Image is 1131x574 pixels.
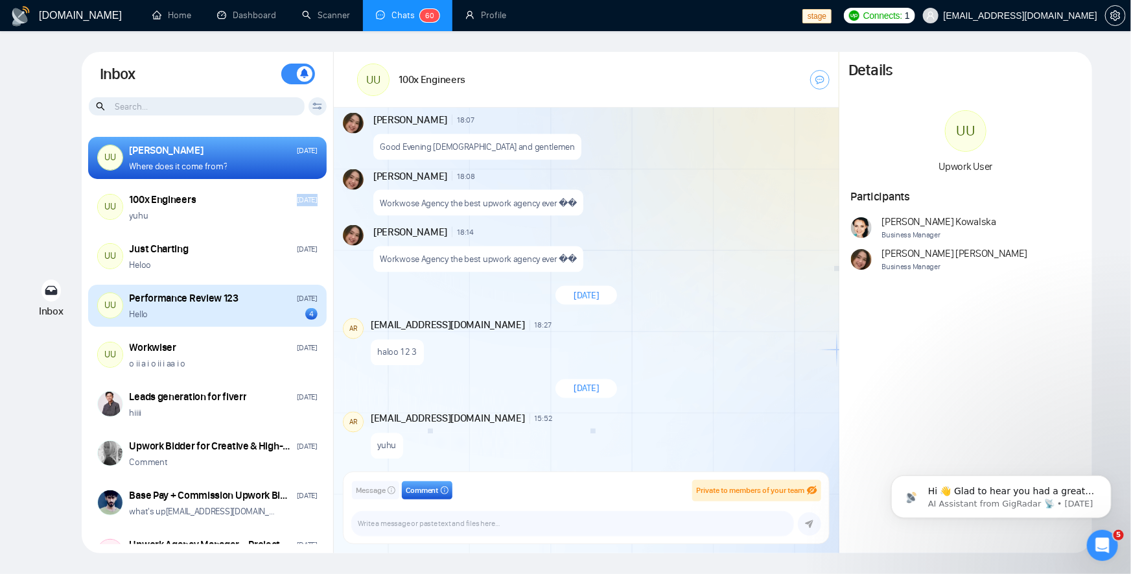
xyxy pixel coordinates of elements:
[352,481,399,499] button: Messageinfo-circle
[373,113,447,127] span: [PERSON_NAME]
[441,486,449,494] span: info-circle
[297,490,318,502] div: [DATE]
[297,440,318,453] div: [DATE]
[430,11,434,20] span: 0
[130,209,148,222] p: yuhu
[851,249,872,270] img: Andrian Marsella
[305,308,318,320] div: 4
[1105,5,1126,26] button: setting
[380,141,575,153] p: Good Evening [DEMOGRAPHIC_DATA] and gentlemen
[130,291,239,305] div: Performance Review 123
[130,259,152,271] p: Heloo
[457,115,474,125] span: 18:07
[377,346,417,359] p: haloo 1 2 3
[1087,530,1118,561] iframe: Intercom live chat
[872,448,1131,539] iframe: Intercom notifications message
[939,160,993,173] span: Upwork User
[425,11,430,20] span: 6
[344,319,363,339] div: AR
[98,293,122,318] div: UU
[89,97,305,115] input: Search...
[130,538,293,552] div: Upwork Agency Manager – Project Bidding & Promotion
[217,10,276,21] a: dashboardDashboard
[406,484,439,497] span: Comment
[851,217,872,238] img: Agnieszka Kowalska
[130,357,185,370] p: o ii a i o ii i aa i o
[882,215,996,229] span: [PERSON_NAME] Kowalska
[130,439,293,453] div: Upwork Bidder for Creative & High-Aesthetic Design Projects
[130,456,168,468] p: Comment
[297,145,318,157] div: [DATE]
[373,169,447,184] span: [PERSON_NAME]
[130,390,247,404] div: Leads generation for fiverr
[388,486,395,494] span: info-circle
[399,73,465,87] h1: 100x Engineers
[946,111,986,151] div: UU
[696,486,804,495] span: Private to members of your team
[343,169,364,190] img: Andrian
[152,10,191,21] a: homeHome
[535,320,552,331] span: 18:27
[297,194,318,206] div: [DATE]
[807,485,817,496] span: eye-invisible
[130,242,189,256] div: Just Charting
[98,392,122,416] img: Ari Sulistya
[457,227,474,237] span: 18:14
[574,289,599,302] span: [DATE]
[166,506,294,517] a: [EMAIL_ADDRESS][DOMAIN_NAME]
[1114,530,1124,540] span: 5
[851,189,1081,204] h1: Participants
[297,293,318,305] div: [DATE]
[130,505,280,518] p: what's up
[343,225,364,246] img: Andrian
[297,243,318,256] div: [DATE]
[376,10,439,21] a: messageChats60
[420,9,439,22] sup: 60
[882,261,1028,273] span: Business Manager
[377,440,396,452] p: yuhu
[882,246,1028,261] span: [PERSON_NAME] [PERSON_NAME]
[56,50,224,62] p: Message from AI Assistant from GigRadar 📡, sent 1d ago
[297,391,318,403] div: [DATE]
[1106,10,1125,21] span: setting
[302,10,350,21] a: searchScanner
[130,143,204,158] div: [PERSON_NAME]
[130,160,227,173] p: Where does it come from?
[380,253,576,265] p: Workwose Agency the best upwork agency ever ��
[402,481,452,499] button: Commentinfo-circle
[98,441,122,466] img: Ellen Holmsten
[882,229,996,241] span: Business Manager
[39,305,64,317] span: Inbox
[457,171,475,182] span: 18:08
[574,383,599,395] span: [DATE]
[1105,10,1126,21] a: setting
[10,6,31,27] img: logo
[130,488,293,503] div: Base Pay + Commission Upwork Bidder for [GEOGRAPHIC_DATA] Profile
[344,413,363,432] div: AR
[535,414,552,424] span: 15:52
[356,484,386,497] span: Message
[343,113,364,134] img: Andrian
[358,64,389,95] div: UU
[98,195,122,219] div: UU
[56,38,223,138] span: Hi 👋 Glad to hear you had a great experience with us! 🙌 ​ Could you spare 20 seconds to leave a r...
[373,225,447,239] span: [PERSON_NAME]
[96,99,107,114] span: search
[465,10,506,21] a: userProfile
[98,244,122,269] div: UU
[98,145,122,170] div: UU
[98,540,122,564] div: SK
[98,342,122,367] div: UU
[130,308,148,320] p: Hello
[130,407,142,419] p: hiiii
[130,193,196,207] div: 100x Engineers
[380,197,576,209] p: Workwose Agency the best upwork agency ever ��
[863,8,902,23] span: Connects:
[297,539,318,551] div: [DATE]
[98,490,122,515] img: Taimoor Mansoor
[802,9,832,23] span: stage
[371,318,525,333] span: [EMAIL_ADDRESS][DOMAIN_NAME]
[130,341,176,355] div: Workwiser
